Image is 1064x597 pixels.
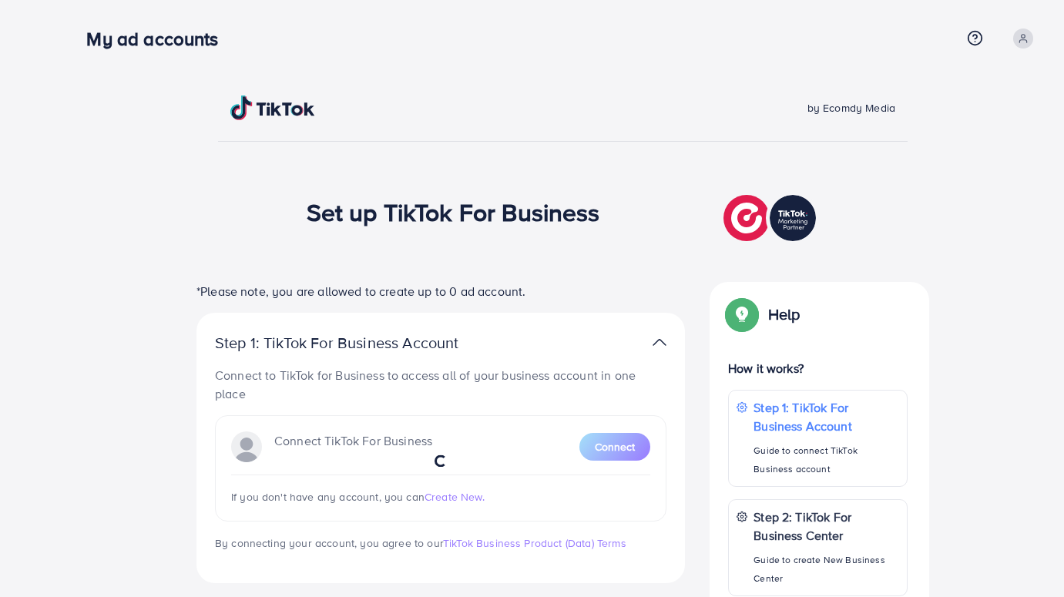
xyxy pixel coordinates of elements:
[230,96,315,120] img: TikTok
[653,331,666,354] img: TikTok partner
[86,28,230,50] h3: My ad accounts
[754,551,899,588] p: Guide to create New Business Center
[768,305,801,324] p: Help
[723,191,820,245] img: TikTok partner
[215,334,508,352] p: Step 1: TikTok For Business Account
[754,508,899,545] p: Step 2: TikTok For Business Center
[728,359,908,377] p: How it works?
[728,300,756,328] img: Popup guide
[754,441,899,478] p: Guide to connect TikTok Business account
[196,282,685,300] p: *Please note, you are allowed to create up to 0 ad account.
[807,100,895,116] span: by Ecomdy Media
[754,398,899,435] p: Step 1: TikTok For Business Account
[307,197,600,226] h1: Set up TikTok For Business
